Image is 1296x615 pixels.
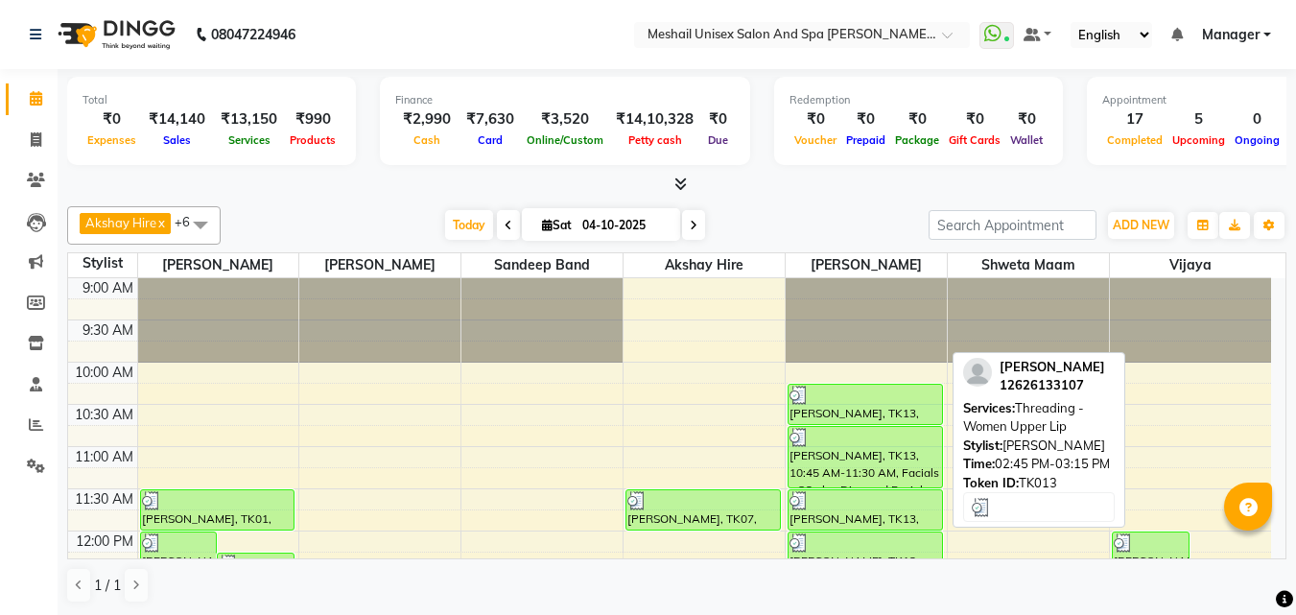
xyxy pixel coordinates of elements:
[1005,133,1048,147] span: Wallet
[789,108,841,130] div: ₹0
[79,278,137,298] div: 9:00 AM
[299,253,460,277] span: [PERSON_NAME]
[963,400,1084,435] span: Threading - Women Upper Lip
[703,133,733,147] span: Due
[1215,538,1277,596] iframe: chat widget
[459,108,522,130] div: ₹7,630
[82,133,141,147] span: Expenses
[963,358,992,387] img: profile
[1167,133,1230,147] span: Upcoming
[72,532,137,552] div: 12:00 PM
[156,215,165,230] a: x
[138,253,299,277] span: [PERSON_NAME]
[789,532,942,572] div: [PERSON_NAME], TK13, 12:00 PM-12:30 PM, Waxing - WAXING Woman Imported Back
[141,108,213,130] div: ₹14,140
[211,8,295,61] b: 08047224946
[141,490,295,530] div: [PERSON_NAME], TK01, 11:30 AM-12:00 PM, Hair Styling - Women Hair Cut
[789,427,942,487] div: [PERSON_NAME], TK13, 10:45 AM-11:30 AM, Facials - O3 plus Diamond Facial
[1167,108,1230,130] div: 5
[789,490,942,530] div: [PERSON_NAME], TK13, 11:30 AM-12:00 PM, D-Tan - Women D-Tan Face and neck
[395,108,459,130] div: ₹2,990
[409,133,445,147] span: Cash
[395,92,735,108] div: Finance
[1110,253,1271,277] span: Vijaya
[608,108,701,130] div: ₹14,10,328
[786,253,947,277] span: [PERSON_NAME]
[963,455,1115,474] div: 02:45 PM-03:15 PM
[789,92,1048,108] div: Redemption
[461,253,623,277] span: Sandeep Band
[963,475,1019,490] span: Token ID:
[944,108,1005,130] div: ₹0
[929,210,1096,240] input: Search Appointment
[473,133,507,147] span: Card
[963,474,1115,493] div: TK013
[1108,212,1174,239] button: ADD NEW
[71,447,137,467] div: 11:00 AM
[789,385,942,424] div: [PERSON_NAME], TK13, 10:15 AM-10:45 AM, Waxing - WAXING Woman Imported Under Arms
[841,108,890,130] div: ₹0
[963,400,1015,415] span: Services:
[522,133,608,147] span: Online/Custom
[71,489,137,509] div: 11:30 AM
[890,133,944,147] span: Package
[94,576,121,596] span: 1 / 1
[963,437,1115,456] div: [PERSON_NAME]
[1113,218,1169,232] span: ADD NEW
[1230,108,1284,130] div: 0
[82,92,341,108] div: Total
[71,363,137,383] div: 10:00 AM
[890,108,944,130] div: ₹0
[213,108,285,130] div: ₹13,150
[71,405,137,425] div: 10:30 AM
[68,253,137,273] div: Stylist
[445,210,493,240] span: Today
[948,253,1109,277] span: Shweta maam
[522,108,608,130] div: ₹3,520
[789,133,841,147] span: Voucher
[1005,108,1048,130] div: ₹0
[1102,133,1167,147] span: Completed
[158,133,196,147] span: Sales
[175,214,204,229] span: +6
[626,490,780,530] div: [PERSON_NAME], TK07, 11:30 AM-12:00 PM, Hair Styling - Women Hair Cut With Wash
[224,133,275,147] span: Services
[141,532,217,572] div: [PERSON_NAME], TK13, 12:00 PM-12:30 PM, Hair Styling - Women Hair Blowdry Up To Shoulder
[285,133,341,147] span: Products
[1000,376,1105,395] div: 12626133107
[624,133,687,147] span: Petty cash
[963,438,1002,453] span: Stylist:
[85,215,156,230] span: Akshay Hire
[79,320,137,341] div: 9:30 AM
[1102,108,1167,130] div: 17
[963,456,995,471] span: Time:
[624,253,785,277] span: Akshay Hire
[285,108,341,130] div: ₹990
[577,211,672,240] input: 2025-10-04
[1000,359,1105,374] span: [PERSON_NAME]
[944,133,1005,147] span: Gift Cards
[1202,25,1260,45] span: Manager
[537,218,577,232] span: Sat
[1230,133,1284,147] span: Ongoing
[82,108,141,130] div: ₹0
[841,133,890,147] span: Prepaid
[701,108,735,130] div: ₹0
[49,8,180,61] img: logo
